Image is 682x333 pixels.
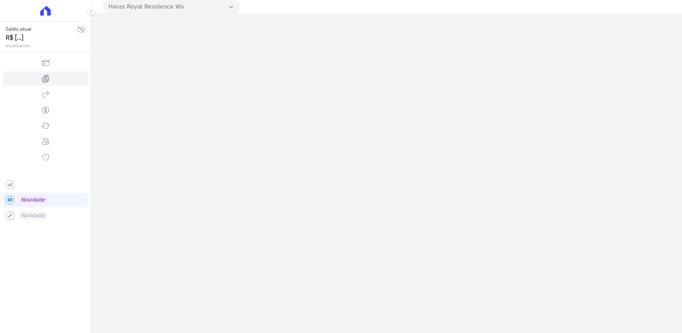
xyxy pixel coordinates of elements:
[3,193,88,207] a: Novidade
[6,25,77,33] span: Saldo atual
[6,56,85,223] nav: Sidebar
[6,43,77,49] span: atualizando...
[6,33,77,43] span: R$ [...]
[19,196,48,204] span: Novidade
